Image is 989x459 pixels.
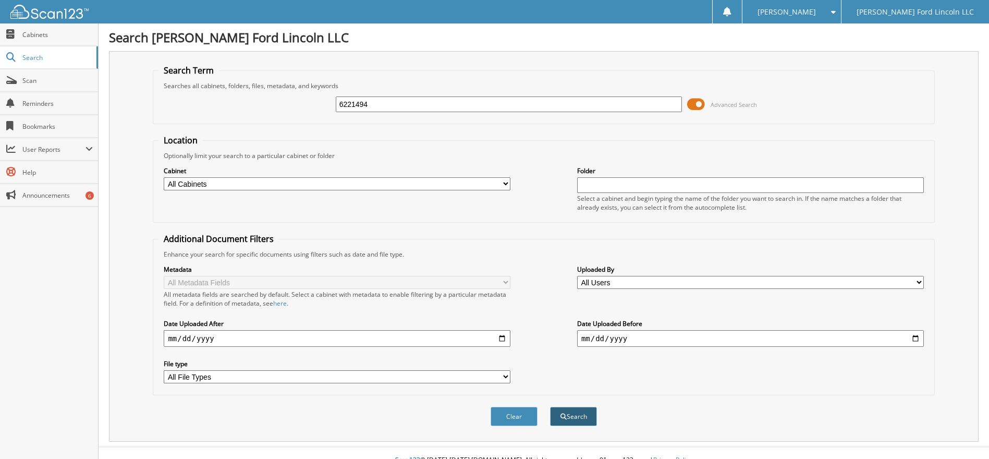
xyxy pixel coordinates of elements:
[577,166,924,175] label: Folder
[758,9,816,15] span: [PERSON_NAME]
[109,29,979,46] h1: Search [PERSON_NAME] Ford Lincoln LLC
[164,290,510,308] div: All metadata fields are searched by default. Select a cabinet with metadata to enable filtering b...
[273,299,287,308] a: here
[577,330,924,347] input: end
[937,409,989,459] iframe: Chat Widget
[577,265,924,274] label: Uploaded By
[22,122,93,131] span: Bookmarks
[158,135,203,146] legend: Location
[158,250,929,259] div: Enhance your search for specific documents using filters such as date and file type.
[86,191,94,200] div: 6
[164,359,510,368] label: File type
[22,168,93,177] span: Help
[550,407,597,426] button: Search
[577,194,924,212] div: Select a cabinet and begin typing the name of the folder you want to search in. If the name match...
[22,53,91,62] span: Search
[164,330,510,347] input: start
[164,166,510,175] label: Cabinet
[158,233,279,245] legend: Additional Document Filters
[164,319,510,328] label: Date Uploaded After
[22,191,93,200] span: Announcements
[10,5,89,19] img: scan123-logo-white.svg
[491,407,538,426] button: Clear
[22,145,86,154] span: User Reports
[22,30,93,39] span: Cabinets
[164,265,510,274] label: Metadata
[22,76,93,85] span: Scan
[158,151,929,160] div: Optionally limit your search to a particular cabinet or folder
[158,81,929,90] div: Searches all cabinets, folders, files, metadata, and keywords
[577,319,924,328] label: Date Uploaded Before
[711,101,757,108] span: Advanced Search
[158,65,219,76] legend: Search Term
[857,9,974,15] span: [PERSON_NAME] Ford Lincoln LLC
[22,99,93,108] span: Reminders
